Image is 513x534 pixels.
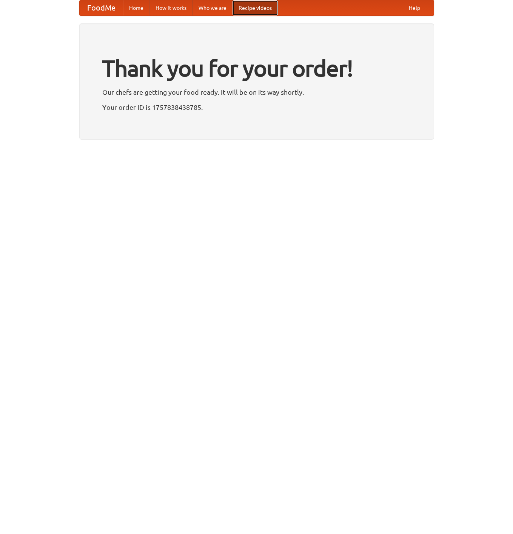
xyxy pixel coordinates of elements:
[403,0,426,15] a: Help
[102,86,411,98] p: Our chefs are getting your food ready. It will be on its way shortly.
[102,50,411,86] h1: Thank you for your order!
[123,0,149,15] a: Home
[149,0,193,15] a: How it works
[80,0,123,15] a: FoodMe
[233,0,278,15] a: Recipe videos
[102,102,411,113] p: Your order ID is 1757838438785.
[193,0,233,15] a: Who we are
